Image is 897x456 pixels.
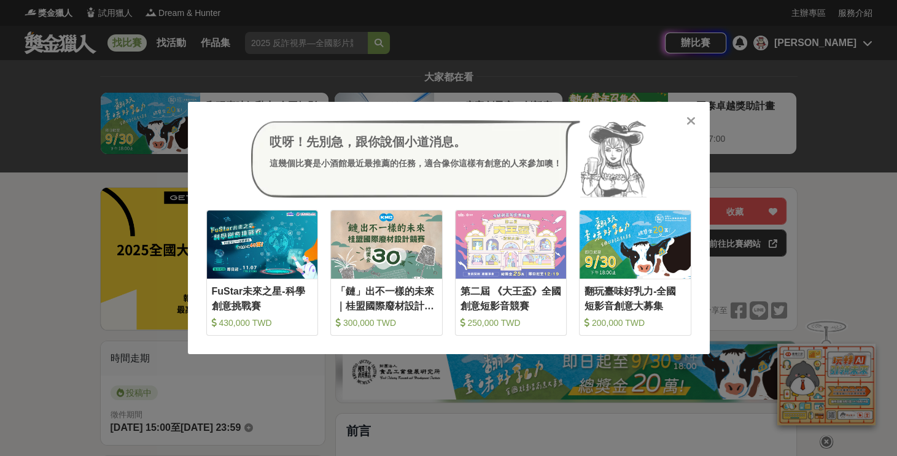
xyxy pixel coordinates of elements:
[456,211,567,279] img: Cover Image
[207,211,318,279] img: Cover Image
[580,120,647,198] img: Avatar
[580,211,691,279] img: Cover Image
[460,317,562,329] div: 250,000 TWD
[270,133,562,151] div: 哎呀！先別急，跟你說個小道消息。
[584,284,686,312] div: 翻玩臺味好乳力-全國短影音創意大募集
[331,211,442,279] img: Cover Image
[584,317,686,329] div: 200,000 TWD
[455,210,567,336] a: Cover Image第二屆 《大王盃》全國創意短影音競賽 250,000 TWD
[336,284,437,312] div: 「鏈」出不一樣的未來｜桂盟國際廢材設計競賽
[330,210,443,336] a: Cover Image「鏈」出不一樣的未來｜桂盟國際廢材設計競賽 300,000 TWD
[212,317,313,329] div: 430,000 TWD
[212,284,313,312] div: FuStar未來之星-科學創意挑戰賽
[579,210,691,336] a: Cover Image翻玩臺味好乳力-全國短影音創意大募集 200,000 TWD
[336,317,437,329] div: 300,000 TWD
[206,210,319,336] a: Cover ImageFuStar未來之星-科學創意挑戰賽 430,000 TWD
[460,284,562,312] div: 第二屆 《大王盃》全國創意短影音競賽
[270,157,562,170] div: 這幾個比賽是小酒館最近最推薦的任務，適合像你這樣有創意的人來參加噢！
